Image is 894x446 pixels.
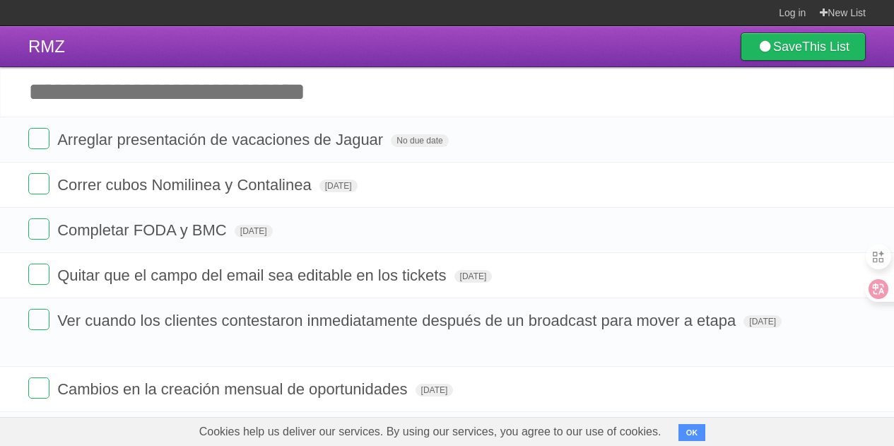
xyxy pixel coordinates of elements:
span: Quitar que el campo del email sea editable en los tickets [57,266,449,284]
span: [DATE] [454,270,493,283]
a: SaveThis List [741,33,866,61]
span: [DATE] [319,180,358,192]
label: Done [28,264,49,285]
span: Cambios en la creación mensual de oportunidades [57,380,411,398]
span: Correr cubos Nomilinea y Contalinea [57,176,315,194]
span: Arreglar presentación de vacaciones de Jaguar [57,131,387,148]
label: Done [28,377,49,399]
span: [DATE] [743,315,782,328]
span: Completar FODA y BMC [57,221,230,239]
label: Done [28,128,49,149]
span: Cookies help us deliver our services. By using our services, you agree to our use of cookies. [185,418,676,446]
button: OK [678,424,706,441]
label: Done [28,218,49,240]
label: Done [28,309,49,330]
b: This List [802,40,849,54]
span: [DATE] [416,384,454,397]
label: Done [28,173,49,194]
span: No due date [391,134,448,147]
span: Ver cuando los clientes contestaron inmediatamente después de un broadcast para mover a etapa [57,312,739,329]
span: RMZ [28,37,65,56]
span: [DATE] [235,225,273,237]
